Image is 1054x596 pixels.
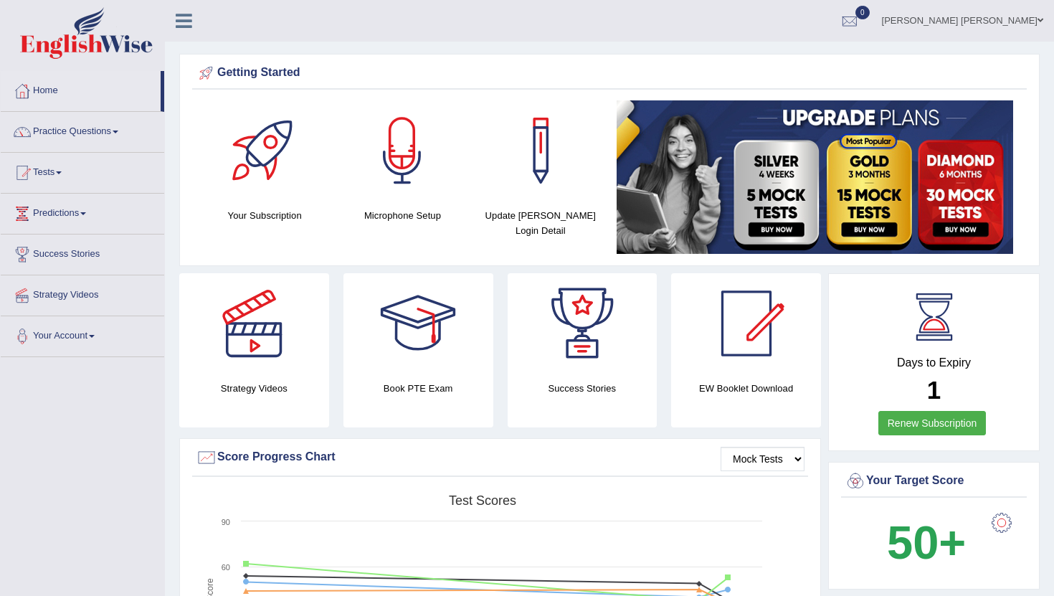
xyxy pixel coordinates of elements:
a: Practice Questions [1,112,164,148]
div: Score Progress Chart [196,447,804,468]
a: Renew Subscription [878,411,987,435]
img: small5.jpg [617,100,1013,254]
h4: Update [PERSON_NAME] Login Detail [479,208,602,238]
h4: Microphone Setup [341,208,464,223]
a: Success Stories [1,235,164,270]
a: Predictions [1,194,164,230]
text: 90 [222,518,230,526]
a: Your Account [1,316,164,352]
span: 0 [855,6,870,19]
a: Strategy Videos [1,275,164,311]
h4: Strategy Videos [179,381,329,396]
b: 50+ [887,516,966,569]
h4: Days to Expiry [845,356,1023,369]
h4: Success Stories [508,381,657,396]
h4: EW Booklet Download [671,381,821,396]
div: Your Target Score [845,470,1023,492]
a: Tests [1,153,164,189]
tspan: Test scores [449,493,516,508]
a: Home [1,71,161,107]
h4: Book PTE Exam [343,381,493,396]
text: 60 [222,563,230,572]
h4: Your Subscription [203,208,326,223]
div: Getting Started [196,62,1023,84]
b: 1 [927,376,941,404]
